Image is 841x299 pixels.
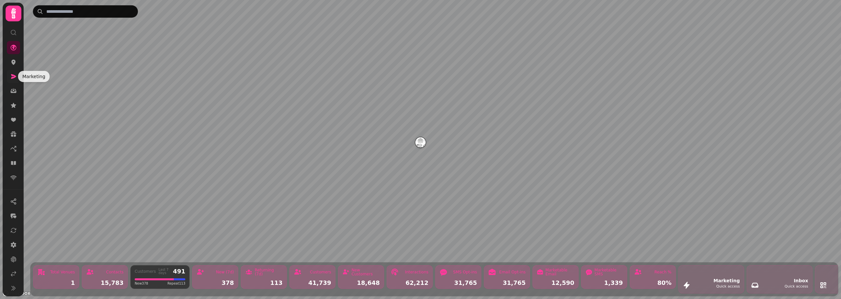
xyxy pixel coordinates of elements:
[391,280,428,286] div: 62,212
[135,269,156,273] div: Customers
[440,280,477,286] div: 31,765
[342,280,380,286] div: 18,648
[415,137,426,150] div: Map marker
[294,280,331,286] div: 41,739
[196,280,234,286] div: 378
[678,265,744,293] button: MarketingQuick access
[135,281,148,286] span: New 378
[405,270,428,274] div: Interactions
[747,265,812,293] button: InboxQuick access
[37,280,75,286] div: 1
[168,281,185,286] span: Repeat 113
[499,270,526,274] div: Email Opt-ins
[352,268,380,276] div: New Customers
[784,277,808,284] div: Inbox
[545,268,574,276] div: Marketable Email
[18,71,50,82] div: Marketing
[654,270,671,274] div: Reach %
[106,270,124,274] div: Contacts
[784,284,808,289] div: Quick access
[245,280,283,286] div: 113
[634,280,671,286] div: 80%
[159,268,170,275] div: Last 7 days
[173,268,185,274] div: 491
[216,270,234,274] div: New (7d)
[2,289,31,297] a: Mapbox logo
[453,270,477,274] div: SMS Opt-ins
[595,268,623,276] div: Marketable SMS
[310,270,331,274] div: Customers
[488,280,526,286] div: 31,765
[714,277,740,284] div: Marketing
[50,270,75,274] div: Total Venues
[415,137,426,148] button: Oatlands Park Hotel
[255,268,283,276] div: Returning (7d)
[86,280,124,286] div: 15,783
[714,284,740,289] div: Quick access
[537,280,574,286] div: 12,590
[585,280,623,286] div: 1,339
